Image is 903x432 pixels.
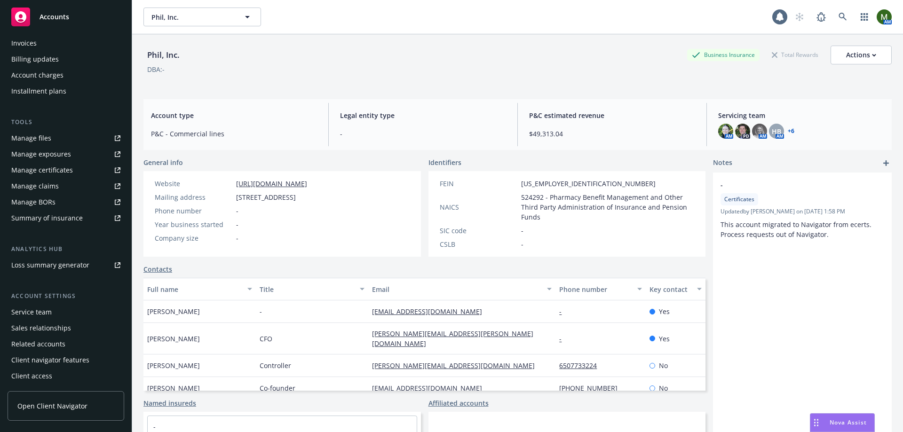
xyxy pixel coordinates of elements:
[855,8,874,26] a: Switch app
[8,337,124,352] a: Related accounts
[11,369,52,384] div: Client access
[877,9,892,24] img: photo
[788,128,794,134] a: +6
[153,422,156,431] a: -
[724,195,754,204] span: Certificates
[772,126,781,136] span: HB
[143,157,183,167] span: General info
[11,258,89,273] div: Loss summary generator
[155,220,232,229] div: Year business started
[440,179,517,189] div: FEIN
[340,110,506,120] span: Legal entity type
[8,321,124,336] a: Sales relationships
[646,278,705,300] button: Key contact
[721,207,884,216] span: Updated by [PERSON_NAME] on [DATE] 1:58 PM
[147,334,200,344] span: [PERSON_NAME]
[529,110,695,120] span: P&C estimated revenue
[260,334,272,344] span: CFO
[372,361,542,370] a: [PERSON_NAME][EMAIL_ADDRESS][DOMAIN_NAME]
[236,192,296,202] span: [STREET_ADDRESS]
[143,8,261,26] button: Phil, Inc.
[340,129,506,139] span: -
[155,233,232,243] div: Company size
[559,361,604,370] a: 6507733224
[810,413,875,432] button: Nova Assist
[659,361,668,370] span: No
[521,179,656,189] span: [US_EMPLOYER_IDENTIFICATION_NUMBER]
[8,147,124,162] a: Manage exposures
[659,383,668,393] span: No
[831,46,892,64] button: Actions
[11,195,55,210] div: Manage BORs
[236,179,307,188] a: [URL][DOMAIN_NAME]
[8,195,124,210] a: Manage BORs
[830,418,867,426] span: Nova Assist
[155,206,232,216] div: Phone number
[372,284,541,294] div: Email
[155,192,232,202] div: Mailing address
[8,118,124,127] div: Tools
[752,124,767,139] img: photo
[8,305,124,320] a: Service team
[735,124,750,139] img: photo
[372,307,490,316] a: [EMAIL_ADDRESS][DOMAIN_NAME]
[147,64,165,74] div: DBA: -
[372,329,533,348] a: [PERSON_NAME][EMAIL_ADDRESS][PERSON_NAME][DOMAIN_NAME]
[8,244,124,254] div: Analytics hub
[155,179,232,189] div: Website
[11,337,65,352] div: Related accounts
[11,163,73,178] div: Manage certificates
[11,305,52,320] div: Service team
[151,129,317,139] span: P&C - Commercial lines
[11,52,59,67] div: Billing updates
[8,353,124,368] a: Client navigator features
[718,110,884,120] span: Servicing team
[260,306,262,316] span: -
[143,278,256,300] button: Full name
[8,131,124,146] a: Manage files
[521,226,523,236] span: -
[147,361,200,370] span: [PERSON_NAME]
[767,49,823,61] div: Total Rewards
[11,68,63,83] div: Account charges
[11,147,71,162] div: Manage exposures
[833,8,852,26] a: Search
[260,361,291,370] span: Controller
[11,353,89,368] div: Client navigator features
[790,8,809,26] a: Start snowing
[236,233,238,243] span: -
[559,284,631,294] div: Phone number
[846,46,876,64] div: Actions
[151,12,233,22] span: Phil, Inc.
[428,398,489,408] a: Affiliated accounts
[521,192,695,222] span: 524292 - Pharmacy Benefit Management and Other Third Party Administration of Insurance and Pensio...
[721,180,860,190] span: -
[559,334,569,343] a: -
[650,284,691,294] div: Key contact
[812,8,831,26] a: Report a Bug
[687,49,760,61] div: Business Insurance
[718,124,733,139] img: photo
[440,202,517,212] div: NAICS
[260,284,354,294] div: Title
[11,36,37,51] div: Invoices
[260,383,295,393] span: Co-founder
[17,401,87,411] span: Open Client Navigator
[11,321,71,336] div: Sales relationships
[147,383,200,393] span: [PERSON_NAME]
[147,284,242,294] div: Full name
[8,179,124,194] a: Manage claims
[428,157,461,167] span: Identifiers
[8,4,124,30] a: Accounts
[440,226,517,236] div: SIC code
[8,211,124,226] a: Summary of insurance
[713,157,732,169] span: Notes
[521,239,523,249] span: -
[40,13,69,21] span: Accounts
[8,52,124,67] a: Billing updates
[151,110,317,120] span: Account type
[713,173,892,247] div: -CertificatesUpdatedby [PERSON_NAME] on [DATE] 1:58 PMThis account migrated to Navigator from ece...
[8,163,124,178] a: Manage certificates
[8,258,124,273] a: Loss summary generator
